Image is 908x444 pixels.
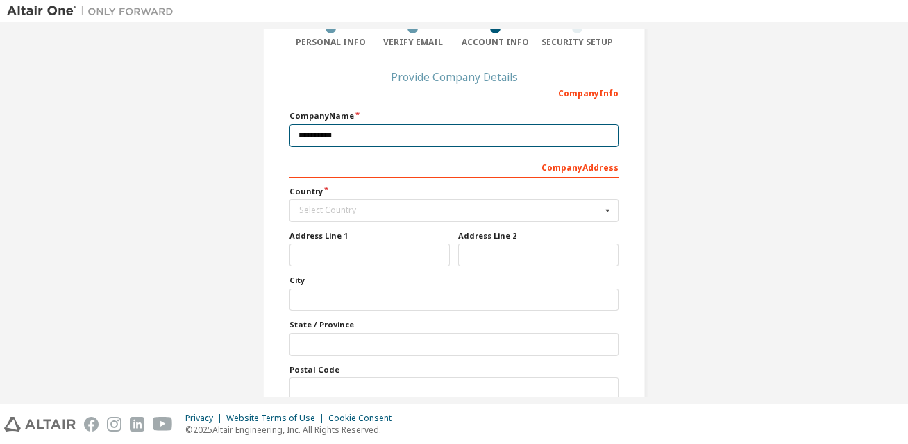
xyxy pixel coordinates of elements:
[289,37,372,48] div: Personal Info
[537,37,619,48] div: Security Setup
[7,4,180,18] img: Altair One
[328,413,400,424] div: Cookie Consent
[458,230,619,241] label: Address Line 2
[289,81,619,103] div: Company Info
[289,155,619,178] div: Company Address
[289,230,450,241] label: Address Line 1
[185,413,226,424] div: Privacy
[4,417,76,432] img: altair_logo.svg
[289,364,619,375] label: Postal Code
[372,37,455,48] div: Verify Email
[130,417,144,432] img: linkedin.svg
[289,73,619,81] div: Provide Company Details
[289,319,619,330] label: State / Province
[107,417,121,432] img: instagram.svg
[84,417,99,432] img: facebook.svg
[289,110,619,121] label: Company Name
[289,275,619,286] label: City
[299,206,601,214] div: Select Country
[226,413,328,424] div: Website Terms of Use
[454,37,537,48] div: Account Info
[289,186,619,197] label: Country
[185,424,400,436] p: © 2025 Altair Engineering, Inc. All Rights Reserved.
[153,417,173,432] img: youtube.svg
